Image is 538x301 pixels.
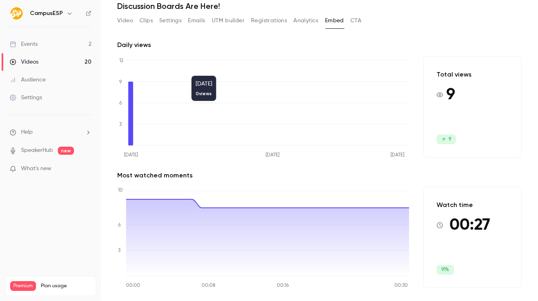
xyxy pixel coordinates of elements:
[325,14,344,27] button: Embed
[21,146,53,155] a: SpeakerHub
[10,128,91,137] li: help-dropdown-opener
[119,58,123,63] tspan: 12
[251,14,287,27] button: Registrations
[117,1,522,11] h1: Discussion Boards Are Here!
[118,223,121,228] tspan: 6
[212,14,245,27] button: UTM builder
[437,134,456,144] span: 9
[126,283,140,288] tspan: 00:00
[395,283,408,288] tspan: 00:30
[139,14,153,27] button: Clips
[449,213,490,237] span: 00:27
[437,265,454,275] span: 91%
[266,152,279,158] tspan: [DATE]
[119,122,122,127] tspan: 3
[202,283,215,288] tspan: 00:08
[117,171,522,180] h2: Most watched moments
[437,200,490,210] p: Watch time
[118,248,120,253] tspan: 3
[117,14,133,27] button: Video
[41,283,91,289] span: Plan usage
[293,14,319,27] button: Analytics
[390,152,404,158] tspan: [DATE]
[10,7,23,20] img: CampusESP
[10,94,42,102] div: Settings
[117,40,522,50] h2: Daily views
[10,76,46,84] div: Audience
[118,188,123,193] tspan: 10
[124,152,138,158] tspan: [DATE]
[188,14,205,27] button: Emails
[58,147,74,155] span: new
[446,83,455,107] span: 9
[21,164,51,173] span: What's new
[10,40,38,48] div: Events
[10,58,38,66] div: Videos
[30,9,63,17] h6: CampusESP
[437,70,472,79] p: Total views
[119,101,122,106] tspan: 6
[350,14,361,27] button: CTA
[119,80,122,85] tspan: 9
[277,283,289,288] tspan: 00:16
[21,128,33,137] span: Help
[10,281,36,291] span: Premium
[159,14,181,27] button: Settings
